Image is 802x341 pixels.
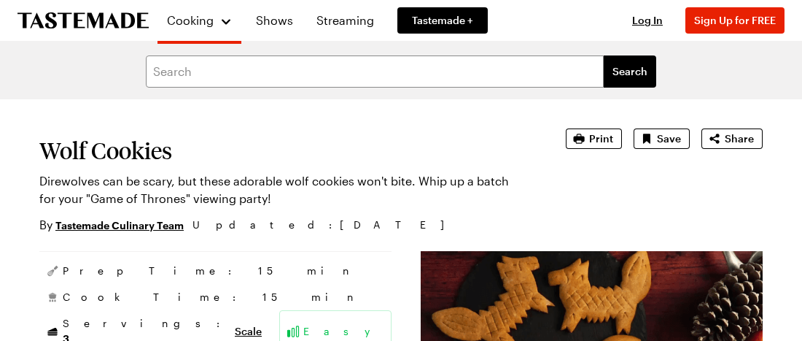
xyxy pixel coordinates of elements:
[55,217,184,233] a: Tastemade Culinary Team
[634,129,690,149] button: Save recipe
[39,172,525,207] p: Direwolves can be scary, but these adorable wolf cookies won't bite. Whip up a batch for your "Ga...
[39,216,184,234] p: By
[303,324,385,339] span: Easy
[192,217,459,233] span: Updated : [DATE]
[39,137,525,164] h1: Wolf Cookies
[694,14,776,26] span: Sign Up for FREE
[657,131,681,146] span: Save
[167,13,214,27] span: Cooking
[412,13,473,28] span: Tastemade +
[63,290,359,304] span: Cook Time: 15 min
[63,264,354,278] span: Prep Time: 15 min
[235,324,262,339] button: Scale
[604,55,656,88] button: filters
[701,129,763,149] button: Share
[566,129,622,149] button: Print
[612,64,647,79] span: Search
[725,131,754,146] span: Share
[632,14,663,26] span: Log In
[618,13,677,28] button: Log In
[685,7,785,34] button: Sign Up for FREE
[17,12,149,29] a: To Tastemade Home Page
[589,131,613,146] span: Print
[166,6,233,35] button: Cooking
[397,7,488,34] a: Tastemade +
